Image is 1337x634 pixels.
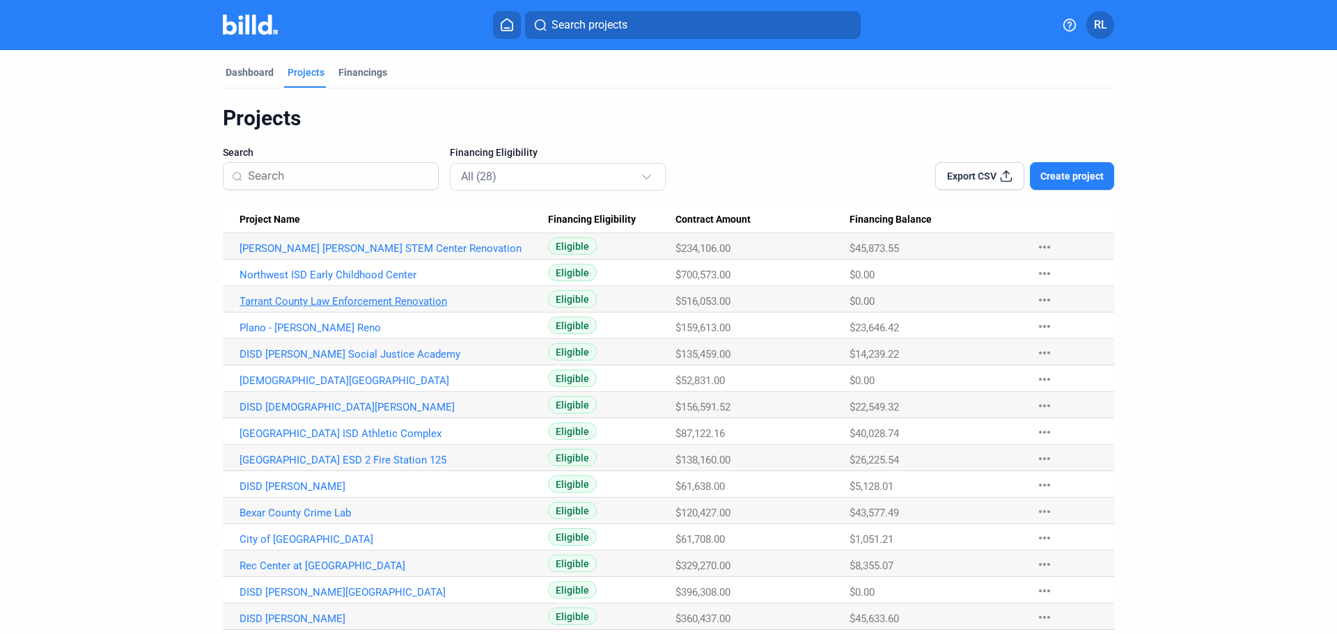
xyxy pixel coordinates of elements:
a: Rec Center at [GEOGRAPHIC_DATA] [240,560,548,572]
mat-icon: more_horiz [1036,371,1053,388]
span: $234,106.00 [675,242,730,255]
button: Create project [1030,162,1114,190]
button: Export CSV [935,162,1024,190]
span: Eligible [548,264,597,281]
mat-icon: more_horiz [1036,556,1053,573]
div: Financings [338,65,387,79]
mat-icon: more_horiz [1036,609,1053,626]
a: City of [GEOGRAPHIC_DATA] [240,533,548,546]
span: Eligible [548,608,597,625]
span: $0.00 [850,269,875,281]
a: Plano - [PERSON_NAME] Reno [240,322,548,334]
span: $22,549.32 [850,401,899,413]
span: Eligible [548,528,597,546]
span: $5,128.01 [850,480,893,493]
mat-icon: more_horiz [1036,239,1053,255]
span: Eligible [548,422,597,440]
span: $8,355.07 [850,560,893,572]
span: $45,633.60 [850,612,899,625]
span: $329,270.00 [675,560,730,572]
span: $43,577.49 [850,507,899,519]
span: Project Name [240,214,300,226]
span: $135,459.00 [675,348,730,360]
span: $87,122.16 [675,427,725,440]
span: RL [1094,17,1107,33]
span: $156,591.52 [675,401,730,413]
button: RL [1086,11,1114,39]
span: $61,638.00 [675,480,725,493]
button: Search projects [525,11,861,39]
mat-icon: more_horiz [1036,265,1053,282]
span: Eligible [548,343,597,360]
span: Financing Eligibility [450,145,538,159]
div: Project Name [240,214,548,226]
a: [PERSON_NAME] [PERSON_NAME] STEM Center Renovation [240,242,548,255]
span: $396,308.00 [675,586,730,599]
div: Projects [288,65,325,79]
a: DISD [PERSON_NAME] [240,480,548,493]
mat-select-trigger: All (28) [461,170,497,183]
a: DISD [PERSON_NAME] Social Justice Academy [240,348,548,360]
span: $26,225.54 [850,454,899,466]
mat-icon: more_horiz [1036,292,1053,308]
span: Eligible [548,290,597,308]
span: $61,708.00 [675,533,725,546]
mat-icon: more_horiz [1036,424,1053,441]
a: [GEOGRAPHIC_DATA] ESD 2 Fire Station 125 [240,454,548,466]
span: Eligible [548,502,597,519]
span: Search [223,145,253,159]
div: Contract Amount [675,214,850,226]
a: DISD [PERSON_NAME] [240,612,548,625]
mat-icon: more_horiz [1036,344,1053,361]
span: Search projects [552,17,627,33]
mat-icon: more_horiz [1036,318,1053,335]
span: $159,613.00 [675,322,730,334]
mat-icon: more_horiz [1036,530,1053,546]
span: Export CSV [947,169,996,183]
span: $40,028.74 [850,427,899,440]
span: Eligible [548,449,597,466]
span: Eligible [548,555,597,572]
span: $14,239.22 [850,348,899,360]
mat-icon: more_horiz [1036,397,1053,414]
mat-icon: more_horiz [1036,450,1053,467]
span: $138,160.00 [675,454,730,466]
span: Create project [1040,169,1104,183]
div: Dashboard [226,65,274,79]
a: [DEMOGRAPHIC_DATA][GEOGRAPHIC_DATA] [240,374,548,387]
input: Search [248,161,430,191]
div: Financing Balance [850,214,1022,226]
span: $360,437.00 [675,612,730,625]
span: $23,646.42 [850,322,899,334]
span: Financing Balance [850,214,932,226]
span: $1,051.21 [850,533,893,546]
span: $45,873.55 [850,242,899,255]
span: $120,427.00 [675,507,730,519]
mat-icon: more_horiz [1036,503,1053,520]
span: $52,831.00 [675,374,725,387]
a: DISD [PERSON_NAME][GEOGRAPHIC_DATA] [240,586,548,599]
span: Eligible [548,370,597,387]
span: $0.00 [850,295,875,308]
span: Eligible [548,581,597,599]
span: Contract Amount [675,214,751,226]
img: Billd Company Logo [223,15,278,35]
span: $516,053.00 [675,295,730,308]
a: Tarrant County Law Enforcement Renovation [240,295,548,308]
span: Eligible [548,237,597,255]
span: $700,573.00 [675,269,730,281]
mat-icon: more_horiz [1036,477,1053,493]
span: $0.00 [850,374,875,387]
span: Eligible [548,317,597,334]
span: Eligible [548,396,597,413]
div: Financing Eligibility [548,214,676,226]
a: [GEOGRAPHIC_DATA] ISD Athletic Complex [240,427,548,440]
span: $0.00 [850,586,875,599]
div: Projects [223,105,1114,132]
mat-icon: more_horiz [1036,583,1053,599]
span: Eligible [548,475,597,493]
span: Financing Eligibility [548,214,636,226]
a: Bexar County Crime Lab [240,507,548,519]
a: Northwest ISD Early Childhood Center [240,269,548,281]
a: DISD [DEMOGRAPHIC_DATA][PERSON_NAME] [240,401,548,413]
